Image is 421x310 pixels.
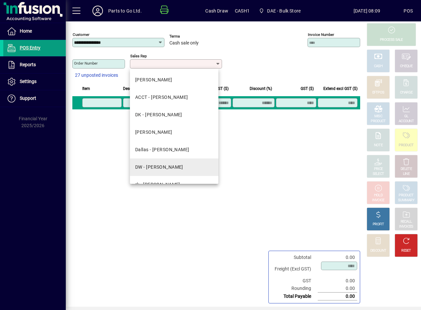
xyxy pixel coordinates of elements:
[135,146,189,153] div: Dallas - [PERSON_NAME]
[250,85,272,92] span: Discount (%)
[374,167,383,172] div: PRICE
[373,172,384,177] div: SELECT
[20,62,36,67] span: Reports
[330,6,404,16] span: [DATE] 08:09
[20,28,32,34] span: Home
[374,143,383,148] div: NOTE
[87,5,108,17] button: Profile
[301,85,314,92] span: GST ($)
[235,6,250,16] span: CASH1
[374,193,383,198] div: HOLD
[135,164,183,171] div: DW - [PERSON_NAME]
[135,129,172,136] div: [PERSON_NAME]
[3,90,66,107] a: Support
[371,119,385,124] div: PRODUCT
[20,96,36,101] span: Support
[401,219,412,224] div: RECALL
[130,141,218,158] mat-option: Dallas - Dallas Iosefo
[401,167,412,172] div: DELETE
[205,6,228,16] span: Cash Draw
[403,172,409,177] div: LINE
[399,193,413,198] div: PRODUCT
[169,34,209,39] span: Terms
[108,6,142,16] div: Parts to Go Ltd.
[398,198,414,203] div: SUMMARY
[3,57,66,73] a: Reports
[271,277,318,285] td: GST
[82,85,90,92] span: Item
[130,158,218,176] mat-option: DW - Dave Wheatley
[318,254,357,261] td: 0.00
[404,114,409,119] div: GL
[372,198,384,203] div: INVOICE
[374,64,383,69] div: CASH
[271,285,318,293] td: Rounding
[401,248,411,253] div: RESET
[135,76,172,83] div: [PERSON_NAME]
[3,73,66,90] a: Settings
[271,254,318,261] td: Subtotal
[130,89,218,106] mat-option: ACCT - David Wynne
[256,5,303,17] span: DAE - Bulk Store
[374,114,382,119] div: MISC
[169,41,199,46] span: Cash sale only
[399,224,413,229] div: INVOICES
[130,124,218,141] mat-option: LD - Laurie Dawes
[372,90,384,95] div: EFTPOS
[404,6,413,16] div: POS
[130,106,218,124] mat-option: DK - Dharmendra Kumar
[380,38,403,42] div: PROCESS SALE
[20,79,37,84] span: Settings
[130,71,218,89] mat-option: DAVE - Dave Keogan
[72,70,121,81] button: 27 unposted invoices
[323,85,358,92] span: Extend excl GST ($)
[399,119,414,124] div: ACCOUNT
[75,72,118,79] span: 27 unposted invoices
[271,293,318,300] td: Total Payable
[267,6,301,16] span: DAE - Bulk Store
[271,261,318,277] td: Freight (Excl GST)
[135,111,182,118] div: DK - [PERSON_NAME]
[318,277,357,285] td: 0.00
[318,293,357,300] td: 0.00
[123,85,143,92] span: Description
[130,176,218,193] mat-option: rk - Rajat Kapoor
[135,94,188,101] div: ACCT - [PERSON_NAME]
[135,181,180,188] div: rk - [PERSON_NAME]
[20,45,40,50] span: POS Entry
[400,64,412,69] div: CHEQUE
[308,32,334,37] mat-label: Invoice number
[3,23,66,40] a: Home
[399,143,413,148] div: PRODUCT
[400,90,413,95] div: CHARGE
[318,285,357,293] td: 0.00
[373,222,384,227] div: PROFIT
[73,32,89,37] mat-label: Customer
[130,54,147,58] mat-label: Sales rep
[370,248,386,253] div: DISCOUNT
[74,61,98,66] mat-label: Order number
